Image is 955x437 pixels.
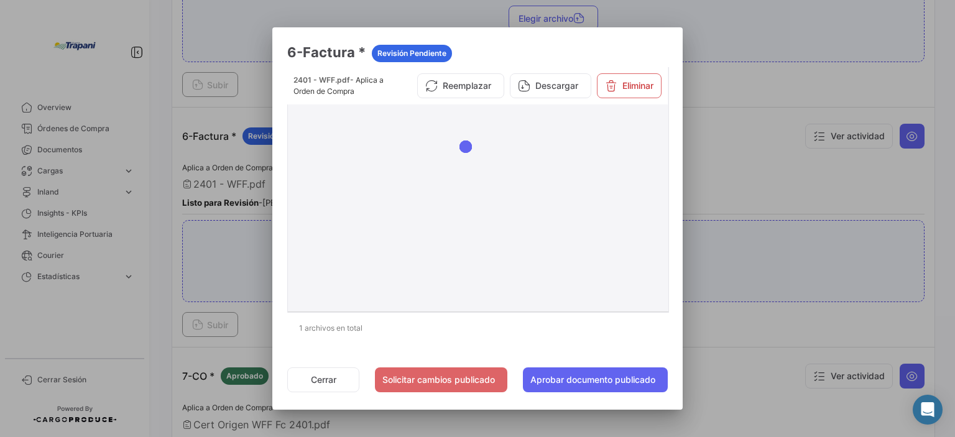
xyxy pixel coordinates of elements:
[417,73,504,98] button: Reemplazar
[523,367,668,392] button: Aprobar documento publicado
[510,73,591,98] button: Descargar
[375,367,507,392] button: Solicitar cambios publicado
[287,313,668,344] div: 1 archivos en total
[287,367,359,392] button: Cerrar
[287,42,668,62] h3: 6-Factura *
[293,75,350,85] span: 2401 - WFF.pdf
[377,48,446,59] span: Revisión Pendiente
[597,73,662,98] button: Eliminar
[913,395,943,425] div: Abrir Intercom Messenger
